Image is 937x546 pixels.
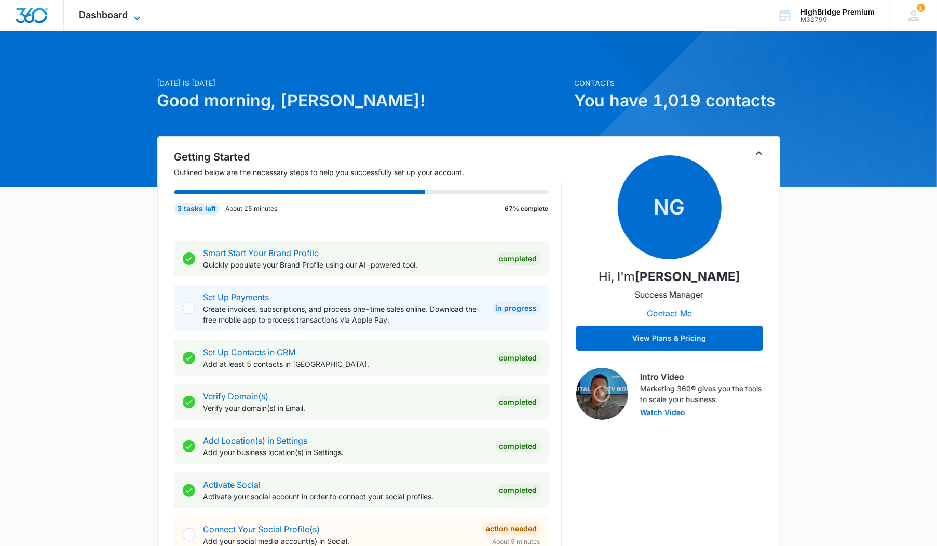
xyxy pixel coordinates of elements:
div: account id [800,16,875,23]
span: Dashboard [79,9,128,20]
a: Set Up Payments [203,292,269,302]
button: Toggle Collapse [753,147,765,159]
div: Completed [496,440,540,452]
span: 1 [917,4,925,12]
p: About 25 minutes [226,204,278,214]
a: Add Location(s) in Settings [203,435,308,446]
p: Outlined below are the necessary steps to help you successfully set up your account. [174,167,562,178]
p: Verify your domain(s) in Email. [203,403,488,414]
a: Activate Social [203,480,261,490]
img: Intro Video [576,368,628,420]
div: Action Needed [483,523,540,535]
p: Activate your social account in order to connect your social profiles. [203,491,488,502]
div: 3 tasks left [174,203,220,215]
span: NG [618,155,722,259]
a: Verify Domain(s) [203,391,269,402]
p: Add at least 5 contacts in [GEOGRAPHIC_DATA]. [203,358,488,369]
div: account name [800,8,875,16]
p: Contacts [575,77,780,88]
h1: You have 1,019 contacts [575,88,780,113]
div: Completed [496,352,540,364]
div: Completed [496,396,540,408]
p: Hi, I'm [599,268,740,286]
button: Watch Video [641,409,686,416]
p: Quickly populate your Brand Profile using our AI-powered tool. [203,259,488,270]
a: Smart Start Your Brand Profile [203,248,319,258]
div: notifications count [917,4,925,12]
h2: Getting Started [174,149,562,165]
div: Completed [496,252,540,265]
button: View Plans & Pricing [576,326,763,351]
a: Set Up Contacts in CRM [203,347,296,357]
p: Add your business location(s) in Settings. [203,447,488,458]
p: 67% complete [505,204,549,214]
p: Success Manager [635,288,704,301]
h3: Intro Video [641,370,763,383]
p: [DATE] is [DATE] [157,77,568,88]
strong: [PERSON_NAME] [635,269,740,284]
p: Create invoices, subscriptions, and process one-time sales online. Download the free mobile app t... [203,303,484,325]
a: Connect Your Social Profile(s) [203,524,320,535]
div: In Progress [493,302,540,314]
h1: Good morning, [PERSON_NAME]! [157,88,568,113]
button: Contact Me [636,301,702,326]
p: Marketing 360® gives you the tools to scale your business. [641,383,763,405]
div: Completed [496,484,540,497]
